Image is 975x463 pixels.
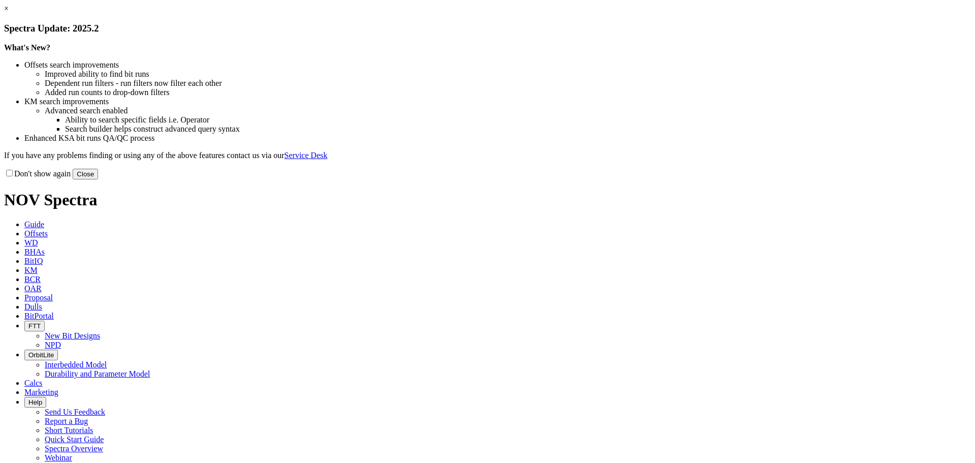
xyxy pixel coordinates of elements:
[24,379,43,387] span: Calcs
[4,23,971,34] h3: Spectra Update: 2025.2
[24,275,41,284] span: BCR
[4,151,971,160] p: If you have any problems finding or using any of the above features contact us via our
[45,360,107,369] a: Interbedded Model
[65,115,971,125] li: Ability to search specific fields i.e. Operator
[65,125,971,134] li: Search builder helps construct advanced query syntax
[45,331,100,340] a: New Bit Designs
[45,453,72,462] a: Webinar
[24,266,38,274] span: KM
[24,229,48,238] span: Offsets
[45,426,93,435] a: Short Tutorials
[73,169,98,179] button: Close
[24,257,43,265] span: BitIQ
[45,341,61,349] a: NPD
[45,88,971,97] li: Added run counts to drop-down filters
[24,312,54,320] span: BitPortal
[4,169,71,178] label: Don't show again
[24,238,38,247] span: WD
[45,435,104,444] a: Quick Start Guide
[45,70,971,79] li: Improved ability to find bit runs
[24,134,971,143] li: Enhanced KSA bit runs QA/QC process
[24,388,58,396] span: Marketing
[284,151,328,160] a: Service Desk
[45,444,103,453] a: Spectra Overview
[4,4,9,13] a: ×
[45,417,88,425] a: Report a Bug
[24,60,971,70] li: Offsets search improvements
[45,408,105,416] a: Send Us Feedback
[45,79,971,88] li: Dependent run filters - run filters now filter each other
[4,43,50,52] strong: What's New?
[45,369,150,378] a: Durability and Parameter Model
[28,398,42,406] span: Help
[6,170,13,176] input: Don't show again
[24,293,53,302] span: Proposal
[24,284,42,293] span: OAR
[24,220,44,229] span: Guide
[24,97,971,106] li: KM search improvements
[45,106,971,115] li: Advanced search enabled
[28,351,54,359] span: OrbitLite
[24,302,42,311] span: Dulls
[24,248,45,256] span: BHAs
[28,322,41,330] span: FTT
[4,191,971,209] h1: NOV Spectra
